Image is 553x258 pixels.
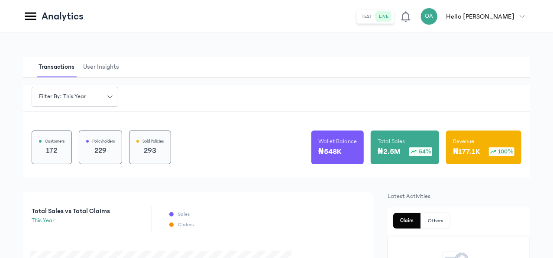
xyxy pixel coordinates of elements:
[32,206,110,216] p: Total Sales vs Total Claims
[409,147,432,156] div: 54%
[378,137,405,146] p: Total Sales
[39,145,65,157] p: 172
[136,145,164,157] p: 293
[378,146,401,158] p: ₦2.5M
[453,137,474,146] p: Revenue
[318,146,341,158] p: ₦548K
[37,57,81,77] button: Transactions
[178,211,190,218] p: Sales
[420,8,530,25] button: OAHello [PERSON_NAME]
[453,146,480,158] p: ₦177.1K
[420,8,438,25] div: OA
[45,138,65,145] p: Customers
[92,138,115,145] p: Policyholders
[393,213,421,229] button: Claim
[42,10,84,23] p: Analytics
[359,11,376,22] button: test
[34,92,91,101] span: Filter by: this year
[32,87,118,107] button: Filter by: this year
[489,147,514,156] div: 100%
[142,138,164,145] p: Sold Policies
[376,11,392,22] button: live
[37,57,76,77] span: Transactions
[86,145,115,157] p: 229
[421,213,450,229] button: Others
[318,137,357,146] p: Wallet Balance
[446,11,514,22] p: Hello [PERSON_NAME]
[32,216,110,225] p: this year
[81,57,121,77] span: User Insights
[178,221,194,228] p: Claims
[388,192,530,201] p: Latest Activities
[81,57,126,77] button: User Insights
